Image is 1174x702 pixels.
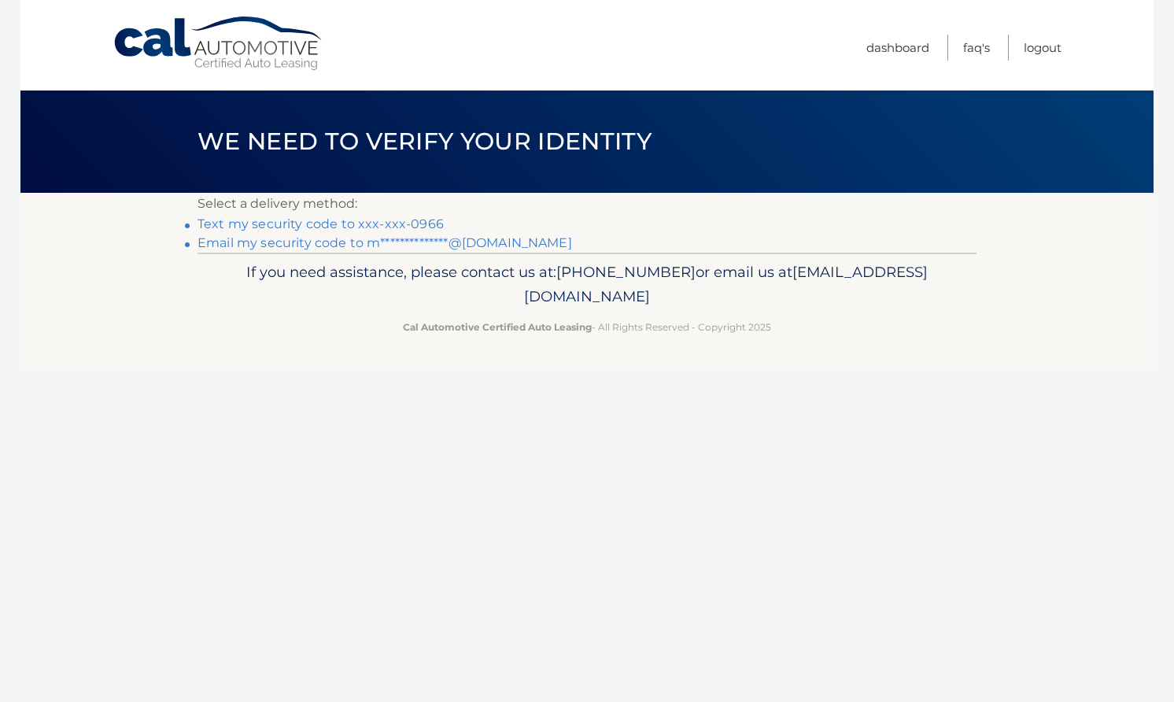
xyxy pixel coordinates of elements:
a: Cal Automotive [113,16,325,72]
a: FAQ's [963,35,990,61]
span: [PHONE_NUMBER] [556,263,696,281]
strong: Cal Automotive Certified Auto Leasing [403,321,592,333]
a: Dashboard [866,35,929,61]
p: - All Rights Reserved - Copyright 2025 [208,319,966,335]
a: Logout [1024,35,1061,61]
p: If you need assistance, please contact us at: or email us at [208,260,966,310]
a: Text my security code to xxx-xxx-0966 [198,216,444,231]
p: Select a delivery method: [198,193,976,215]
span: We need to verify your identity [198,127,652,156]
